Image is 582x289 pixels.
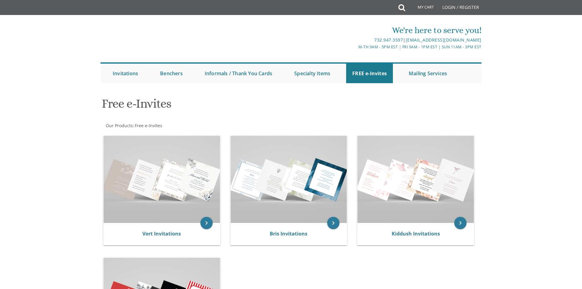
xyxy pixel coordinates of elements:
[142,230,181,237] a: Vort Invitations
[228,24,481,36] div: We're here to serve you!
[404,1,438,16] a: My Cart
[200,217,213,229] a: keyboard_arrow_right
[270,230,307,237] a: Bris Invitations
[327,217,339,229] a: keyboard_arrow_right
[102,97,351,115] h1: Free e-Invites
[392,230,440,237] a: Kiddush Invitations
[135,123,162,128] span: Free e-Invites
[346,64,393,83] a: FREE e-Invites
[406,37,481,43] a: [EMAIL_ADDRESS][DOMAIN_NAME]
[374,37,403,43] a: 732.947.3597
[134,123,162,128] a: Free e-Invites
[288,64,336,83] a: Specialty Items
[357,136,474,223] img: Kiddush Invitations
[228,36,481,44] div: |
[105,123,133,128] a: Our Products
[228,44,481,50] div: M-Th 9am - 5pm EST | Fri 9am - 1pm EST | Sun 11am - 3pm EST
[199,64,278,83] a: Informals / Thank You Cards
[454,217,467,229] a: keyboard_arrow_right
[403,64,453,83] a: Mailing Services
[154,64,189,83] a: Benchers
[101,123,291,129] div: :
[104,136,220,223] img: Vort Invitations
[231,136,347,223] img: Bris Invitations
[107,64,144,83] a: Invitations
